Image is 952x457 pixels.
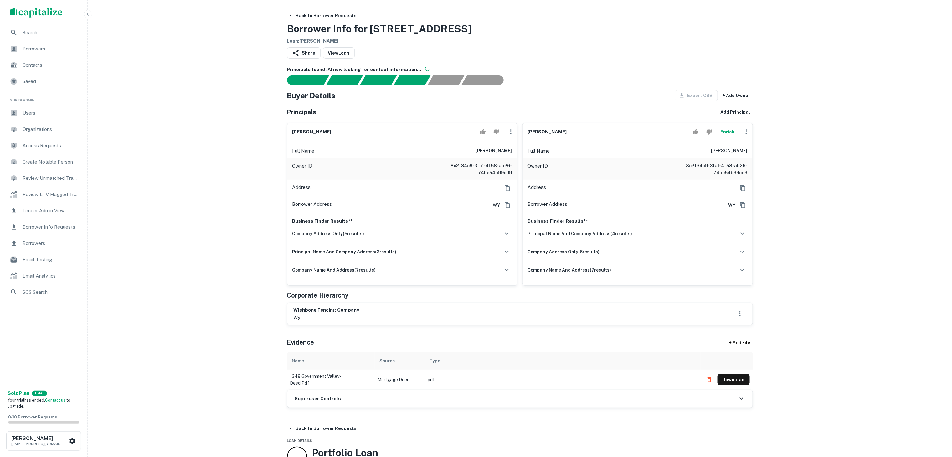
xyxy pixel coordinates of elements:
h6: Loan : [PERSON_NAME] [287,38,472,45]
div: Type [430,357,440,365]
button: + Add Principal [715,106,753,118]
div: Borrowers [5,41,82,56]
span: Review LTV Flagged Transactions [23,191,79,198]
h6: [PERSON_NAME] [528,128,567,136]
span: 0 / 10 Borrower Requests [8,415,57,419]
div: + Add File [718,337,762,348]
h6: principal name and company address ( 4 results) [528,230,632,237]
h6: [PERSON_NAME] [292,128,332,136]
p: Borrower Address [292,200,332,210]
h6: [PERSON_NAME] [476,147,512,155]
a: Lender Admin View [5,203,82,218]
a: Borrowers [5,236,82,251]
p: Business Finder Results** [528,217,748,225]
button: Copy Address [738,200,748,210]
a: Contacts [5,58,82,73]
span: Review Unmatched Transactions [23,174,79,182]
h6: Principals found, AI now looking for contact information... [287,66,753,73]
a: SoloPlan [8,390,29,397]
span: Email Analytics [23,272,79,280]
p: Address [292,184,311,193]
h6: 8c2f34c9-3fa1-4f58-ab26-74be54b99cd9 [437,162,512,176]
p: Full Name [528,147,550,155]
div: Sending borrower request to AI... [280,75,327,85]
h5: Evidence [287,338,314,347]
button: Back to Borrower Requests [286,10,359,21]
p: Full Name [292,147,315,155]
h6: wishbone fencing company [294,307,359,314]
button: [PERSON_NAME][EMAIL_ADDRESS][DOMAIN_NAME] [6,431,81,451]
span: Organizations [23,126,79,133]
a: Create Notable Person [5,154,82,169]
h6: [PERSON_NAME] [11,436,68,441]
a: Review Unmatched Transactions [5,171,82,186]
h6: [PERSON_NAME] [711,147,748,155]
button: Download [718,374,750,385]
a: Saved [5,74,82,89]
span: Loan Details [287,439,312,443]
span: Search [23,29,79,36]
div: TRIAL [32,391,47,396]
span: Saved [23,78,79,85]
button: Share [287,47,321,59]
p: wy [294,314,359,321]
a: Access Requests [5,138,82,153]
span: Contacts [23,61,79,69]
p: Borrower Address [528,200,568,210]
a: Search [5,25,82,40]
button: Accept [690,126,701,138]
span: Borrowers [23,45,79,53]
li: Super Admin [5,90,82,106]
strong: Solo Plan [8,390,29,396]
div: Users [5,106,82,121]
h6: company name and address ( 7 results) [292,267,376,273]
div: Your request is received and processing... [326,75,363,85]
div: Principals found, still searching for contact information. This may take time... [428,75,464,85]
h6: Superuser Controls [295,395,341,402]
a: SOS Search [5,285,82,300]
button: Reject [491,126,502,138]
span: Lender Admin View [23,207,79,215]
p: Owner ID [292,162,313,176]
div: scrollable content [287,352,753,390]
h5: Principals [287,107,316,117]
span: Borrowers [23,240,79,247]
iframe: Chat Widget [921,407,952,437]
button: Reject [704,126,715,138]
button: Enrich [718,126,738,138]
a: ViewLoan [323,47,355,59]
div: Name [292,357,304,365]
button: + Add Owner [720,90,753,101]
a: Email Analytics [5,268,82,283]
p: Owner ID [528,162,548,176]
a: Contact us [45,398,65,402]
td: Mortgage Deed [375,370,425,390]
span: Users [23,109,79,117]
th: Source [375,352,425,370]
a: Email Testing [5,252,82,267]
th: Name [287,352,375,370]
h6: principal name and company address ( 3 results) [292,248,397,255]
span: Create Notable Person [23,158,79,166]
h3: Borrower Info for [STREET_ADDRESS] [287,21,472,36]
h4: Buyer Details [287,90,336,101]
button: Accept [477,126,488,138]
h5: Corporate Hierarchy [287,291,349,300]
span: SOS Search [23,288,79,296]
a: Organizations [5,122,82,137]
button: Copy Address [503,200,512,210]
a: WY [488,202,500,209]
